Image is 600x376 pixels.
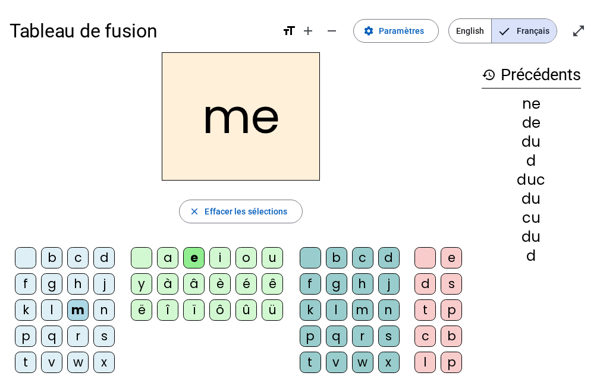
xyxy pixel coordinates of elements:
mat-icon: format_size [282,24,296,38]
div: x [378,352,400,373]
div: w [67,352,89,373]
button: Entrer en plein écran [567,19,590,43]
div: b [41,247,62,268]
div: ü [262,299,283,321]
div: k [15,299,36,321]
div: t [15,352,36,373]
mat-button-toggle-group: Language selection [448,18,557,43]
div: ô [209,299,231,321]
div: l [414,352,436,373]
mat-icon: history [482,68,496,82]
div: s [441,273,462,295]
div: v [41,352,62,373]
div: y [131,273,152,295]
div: f [15,273,36,295]
div: j [93,273,115,295]
span: Paramètres [379,24,424,38]
div: n [93,299,115,321]
div: ê [262,273,283,295]
div: à [157,273,178,295]
div: v [326,352,347,373]
div: d [378,247,400,268]
div: k [300,299,321,321]
div: h [67,273,89,295]
button: Paramètres [353,19,439,43]
div: u [262,247,283,268]
div: cu [482,211,581,225]
div: du [482,135,581,149]
div: p [300,326,321,347]
div: p [15,326,36,347]
div: f [300,273,321,295]
div: l [326,299,347,321]
div: d [482,249,581,263]
div: g [41,273,62,295]
div: e [441,247,462,268]
div: t [414,299,436,321]
div: c [67,247,89,268]
button: Augmenter la taille de la police [296,19,320,43]
div: é [235,273,257,295]
mat-icon: close [189,206,200,217]
div: q [326,326,347,347]
div: ï [183,299,205,321]
div: p [441,299,462,321]
div: i [209,247,231,268]
button: Effacer les sélections [179,200,302,223]
div: è [209,273,231,295]
div: c [414,326,436,347]
div: â [183,273,205,295]
div: g [326,273,347,295]
div: d [93,247,115,268]
mat-icon: settings [363,26,374,36]
div: r [352,326,373,347]
div: s [378,326,400,347]
div: duc [482,173,581,187]
div: du [482,230,581,244]
div: p [441,352,462,373]
div: de [482,116,581,130]
div: du [482,192,581,206]
span: English [449,19,491,43]
mat-icon: open_in_full [571,24,586,38]
button: Diminuer la taille de la police [320,19,344,43]
div: w [352,352,373,373]
mat-icon: add [301,24,315,38]
div: b [326,247,347,268]
div: ë [131,299,152,321]
div: l [41,299,62,321]
div: m [67,299,89,321]
div: ne [482,97,581,111]
div: r [67,326,89,347]
div: î [157,299,178,321]
div: q [41,326,62,347]
span: Français [492,19,557,43]
div: t [300,352,321,373]
div: d [414,273,436,295]
div: û [235,299,257,321]
div: e [183,247,205,268]
h3: Précédents [482,62,581,89]
div: j [378,273,400,295]
div: h [352,273,373,295]
span: Effacer les sélections [205,204,287,219]
mat-icon: remove [325,24,339,38]
div: o [235,247,257,268]
div: b [441,326,462,347]
div: c [352,247,373,268]
div: s [93,326,115,347]
div: x [93,352,115,373]
div: a [157,247,178,268]
h2: me [162,52,320,181]
div: n [378,299,400,321]
h1: Tableau de fusion [10,12,272,50]
div: d [482,154,581,168]
div: m [352,299,373,321]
